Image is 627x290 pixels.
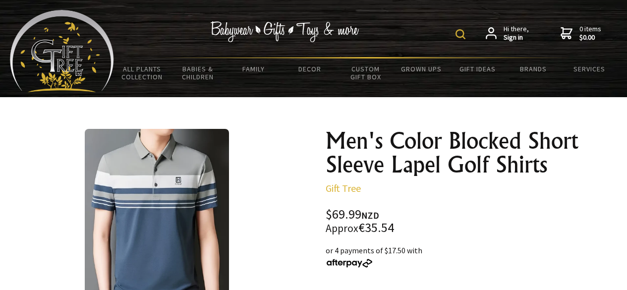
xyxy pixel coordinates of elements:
[326,208,615,234] div: $69.99 €35.54
[504,25,529,42] span: Hi there,
[326,244,615,268] div: or 4 payments of $17.50 with
[226,58,282,79] a: Family
[338,58,394,87] a: Custom Gift Box
[114,58,170,87] a: All Plants Collection
[10,10,114,92] img: Babyware - Gifts - Toys and more...
[326,259,373,268] img: Afterpay
[326,129,615,176] h1: Men's Color Blocked Short Sleeve Lapel Golf Shirts
[561,58,617,79] a: Services
[450,58,506,79] a: Gift Ideas
[282,58,338,79] a: Decor
[326,182,361,194] a: Gift Tree
[211,21,359,42] img: Babywear - Gifts - Toys & more
[394,58,450,79] a: Grown Ups
[579,24,601,42] span: 0 items
[456,29,465,39] img: product search
[361,210,379,221] span: NZD
[326,222,358,235] small: Approx
[505,58,561,79] a: Brands
[504,33,529,42] strong: Sign in
[170,58,226,87] a: Babies & Children
[579,33,601,42] strong: $0.00
[486,25,529,42] a: Hi there,Sign in
[561,25,601,42] a: 0 items$0.00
